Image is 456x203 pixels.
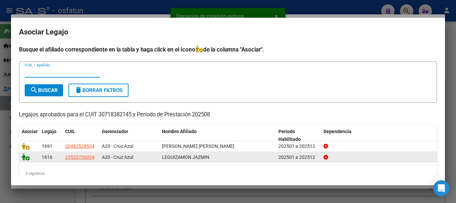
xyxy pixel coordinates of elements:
[162,129,197,134] span: Nombre Afiliado
[42,143,52,149] span: 1691
[19,45,437,54] h4: Busque el afiliado correspondiente en la tabla y haga click en el ícono de la columna "Asociar".
[42,129,56,134] span: Legajo
[74,86,82,94] mat-icon: delete
[22,129,38,134] span: Asociar
[62,124,99,146] datatable-header-cell: CUIL
[162,143,234,149] span: DIAZ TOMAS JEREMIAS AYRTON
[65,129,75,134] span: CUIL
[276,124,321,146] datatable-header-cell: Periodo Habilitado
[99,124,159,146] datatable-header-cell: Gerenciador
[323,129,352,134] span: Dependencia
[65,155,94,160] span: 23520736034
[162,155,209,160] span: LEGUIZAMON JAZMIN
[39,124,62,146] datatable-header-cell: Legajo
[19,26,437,38] h2: Asociar Legajo
[433,180,449,196] div: Open Intercom Messenger
[102,129,128,134] span: Gerenciador
[42,155,52,160] span: 1616
[278,129,301,142] span: Periodo Habilitado
[30,86,38,94] mat-icon: search
[19,124,39,146] datatable-header-cell: Asociar
[19,111,437,119] p: Legajos aprobados para el CUIT 30718382145 y Período de Prestación 202508
[278,142,318,150] div: 202501 a 202512
[278,154,318,161] div: 202501 a 202512
[74,87,123,93] span: Borrar Filtros
[65,143,94,149] span: 20482528504
[30,87,58,93] span: Buscar
[159,124,276,146] datatable-header-cell: Nombre Afiliado
[102,143,133,149] span: A20 - Cruz Azul
[102,155,133,160] span: A20 - Cruz Azul
[321,124,437,146] datatable-header-cell: Dependencia
[25,84,63,96] button: Buscar
[68,84,129,97] button: Borrar Filtros
[19,165,437,182] div: 2 registros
